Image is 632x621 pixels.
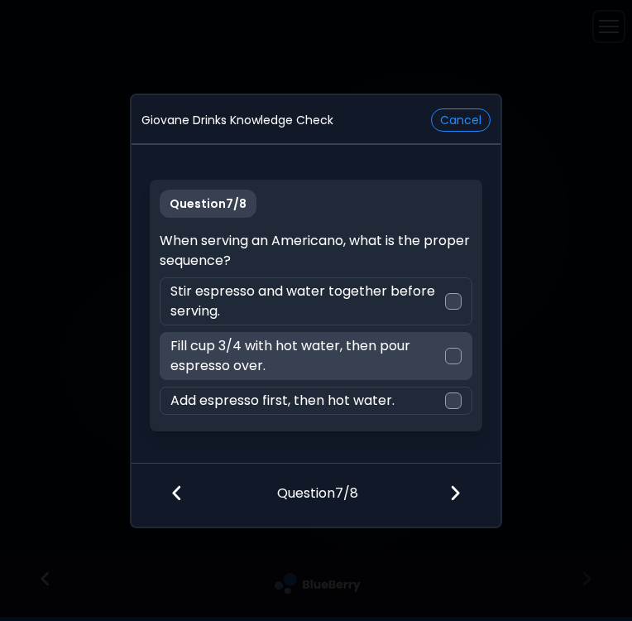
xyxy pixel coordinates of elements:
[160,190,256,218] p: Question 7 / 8
[431,108,491,132] button: Cancel
[170,282,444,321] p: Stir espresso and water together before serving.
[170,336,444,376] p: Fill cup 3/4 with hot water, then pour espresso over.
[171,484,183,502] img: file icon
[141,113,333,128] p: Giovane Drinks Knowledge Check
[277,464,358,503] p: Question 7 / 8
[160,231,472,271] p: When serving an Americano, what is the proper sequence?
[449,484,461,502] img: file icon
[170,391,395,411] p: Add espresso first, then hot water.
